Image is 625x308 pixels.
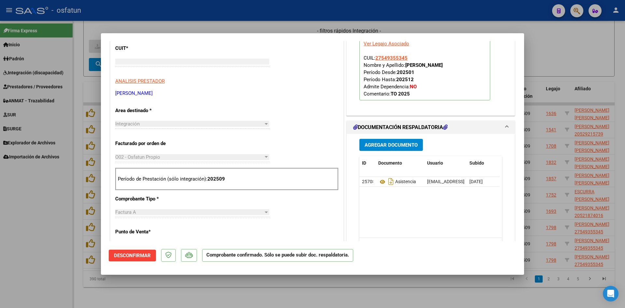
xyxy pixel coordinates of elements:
[115,140,182,147] p: Facturado por orden de
[359,31,490,100] p: Legajo preaprobado para Período de Prestación:
[115,45,182,52] p: CUIT
[359,238,502,254] div: 1 total
[115,78,165,84] span: ANALISIS PRESTADOR
[359,156,376,170] datatable-header-cell: ID
[362,179,375,184] span: 25708
[396,77,414,82] strong: 202512
[469,160,484,166] span: Subido
[405,62,443,68] strong: [PERSON_NAME]
[115,90,339,97] p: [PERSON_NAME]
[397,69,414,75] strong: 202501
[467,156,499,170] datatable-header-cell: Subido
[469,179,483,184] span: [DATE]
[114,253,151,258] span: Desconfirmar
[109,250,156,261] button: Desconfirmar
[427,179,537,184] span: [EMAIL_ADDRESS][DOMAIN_NAME] - [PERSON_NAME]
[115,228,182,236] p: Punto de Venta
[376,156,424,170] datatable-header-cell: Documento
[118,175,336,183] p: Período de Prestación (sólo integración):
[424,156,467,170] datatable-header-cell: Usuario
[207,176,225,182] strong: 202509
[364,55,443,97] span: CUIL: Nombre y Apellido: Período Desde: Período Hasta: Admite Dependencia:
[353,124,448,131] h1: DOCUMENTACIÓN RESPALDATORIA
[378,160,402,166] span: Documento
[347,121,515,134] mat-expansion-panel-header: DOCUMENTACIÓN RESPALDATORIA
[378,179,416,184] span: Asistencia
[499,156,532,170] datatable-header-cell: Acción
[115,154,160,160] span: O02 - Osfatun Propio
[362,160,366,166] span: ID
[359,139,423,151] button: Agregar Documento
[410,84,417,90] strong: NO
[202,249,353,262] p: Comprobante confirmado. Sólo se puede subir doc. respaldatoria.
[115,107,182,114] p: Area destinado *
[365,142,418,148] span: Agregar Documento
[375,55,408,61] span: 27549355345
[603,286,618,301] div: Open Intercom Messenger
[115,195,182,203] p: Comprobante Tipo *
[115,121,140,127] span: Integración
[391,91,410,97] strong: TO 2025
[347,134,515,269] div: DOCUMENTACIÓN RESPALDATORIA
[364,40,409,47] div: Ver Legajo Asociado
[387,176,395,187] i: Descargar documento
[115,209,136,215] span: Factura A
[427,160,443,166] span: Usuario
[364,91,410,97] span: Comentario:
